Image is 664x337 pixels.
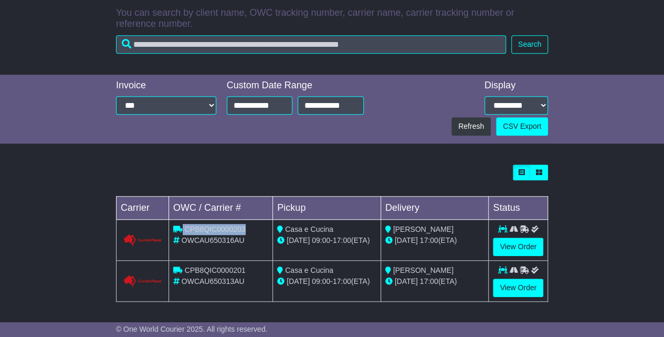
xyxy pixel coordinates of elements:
[273,197,381,220] td: Pickup
[116,197,168,220] td: Carrier
[123,275,162,288] img: GetCarrierServiceLogo
[333,277,351,285] span: 17:00
[393,266,454,274] span: [PERSON_NAME]
[116,80,216,91] div: Invoice
[287,236,310,244] span: [DATE]
[285,266,333,274] span: Casa e Cucina
[123,234,162,247] img: GetCarrierServiceLogo
[116,7,548,30] p: You can search by client name, OWC tracking number, carrier name, carrier tracking number or refe...
[277,235,376,246] div: - (ETA)
[381,197,489,220] td: Delivery
[182,277,245,285] span: OWCAU650313AU
[285,225,333,233] span: Casa e Cucina
[489,197,548,220] td: Status
[168,197,272,220] td: OWC / Carrier #
[227,80,364,91] div: Custom Date Range
[395,236,418,244] span: [DATE]
[493,279,543,297] a: View Order
[420,236,438,244] span: 17:00
[312,236,330,244] span: 09:00
[116,325,268,333] span: © One World Courier 2025. All rights reserved.
[333,236,351,244] span: 17:00
[393,225,454,233] span: [PERSON_NAME]
[185,266,246,274] span: CPB8QIC0000201
[312,277,330,285] span: 09:00
[395,277,418,285] span: [DATE]
[420,277,438,285] span: 17:00
[451,117,491,136] button: Refresh
[185,225,246,233] span: CPB8QIC0000203
[493,238,543,256] a: View Order
[511,35,548,54] button: Search
[182,236,245,244] span: OWCAU650316AU
[277,276,376,287] div: - (ETA)
[287,277,310,285] span: [DATE]
[385,276,484,287] div: (ETA)
[496,117,548,136] a: CSV Export
[484,80,548,91] div: Display
[385,235,484,246] div: (ETA)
